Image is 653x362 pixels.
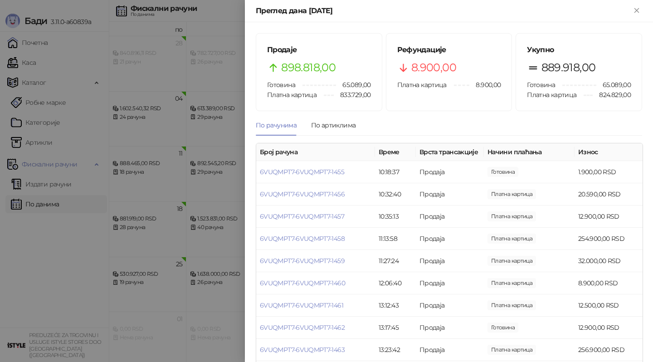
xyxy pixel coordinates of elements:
td: Продаја [416,161,484,183]
button: Close [631,5,642,16]
a: 6VUQMPT7-6VUQMPT7-1456 [260,190,345,198]
span: 12.500,00 [487,300,536,310]
th: Врста трансакције [416,143,484,161]
td: 13:12:43 [375,294,416,317]
span: 12.900,00 [487,323,518,333]
td: Продаја [416,205,484,228]
span: 20.590,00 [487,189,536,199]
td: Продаја [416,294,484,317]
td: 12:06:40 [375,272,416,294]
span: 8.900,00 [411,59,456,76]
td: Продаја [416,339,484,361]
th: Време [375,143,416,161]
td: 254.900,00 RSD [575,228,643,250]
span: Платна картица [397,81,447,89]
span: 898.818,00 [281,59,336,76]
td: 10:35:13 [375,205,416,228]
td: 10:18:37 [375,161,416,183]
td: Продаја [416,272,484,294]
td: 32.000,00 RSD [575,250,643,272]
span: Платна картица [527,91,576,99]
h5: Продаје [267,44,371,55]
span: 65.089,00 [596,80,631,90]
td: 256.900,00 RSD [575,339,643,361]
td: 8.900,00 RSD [575,272,643,294]
span: 12.900,00 [487,211,536,221]
a: 6VUQMPT7-6VUQMPT7-1458 [260,235,345,243]
a: 6VUQMPT7-6VUQMPT7-1462 [260,323,345,332]
span: 833.729,00 [334,90,371,100]
span: 32.000,00 [487,256,536,266]
a: 6VUQMPT7-6VUQMPT7-1459 [260,257,345,265]
td: 1.900,00 RSD [575,161,643,183]
th: Начини плаћања [484,143,575,161]
span: 824.829,00 [593,90,631,100]
span: 1.900,00 [487,167,518,177]
span: Готовина [267,81,295,89]
td: 12.500,00 RSD [575,294,643,317]
h5: Укупно [527,44,631,55]
td: Продаја [416,250,484,272]
td: 13:17:45 [375,317,416,339]
a: 6VUQMPT7-6VUQMPT7-1457 [260,212,344,220]
td: 20.590,00 RSD [575,183,643,205]
td: Продаја [416,183,484,205]
a: 6VUQMPT7-6VUQMPT7-1455 [260,168,344,176]
a: 6VUQMPT7-6VUQMPT7-1463 [260,346,345,354]
td: 13:23:42 [375,339,416,361]
span: Платна картица [267,91,317,99]
h5: Рефундације [397,44,501,55]
a: 6VUQMPT7-6VUQMPT7-1460 [260,279,345,287]
th: Износ [575,143,643,161]
span: 889.918,00 [541,59,596,76]
span: 8.900,00 [469,80,501,90]
td: 10:32:40 [375,183,416,205]
div: По рачунима [256,120,297,130]
td: 11:13:58 [375,228,416,250]
div: По артиклима [311,120,356,130]
span: 65.089,00 [336,80,370,90]
span: 256.900,00 [487,345,536,355]
th: Број рачуна [256,143,375,161]
span: 8.900,00 [487,278,536,288]
td: Продаја [416,228,484,250]
span: 254.900,00 [487,234,536,244]
td: 12.900,00 RSD [575,205,643,228]
td: 11:27:24 [375,250,416,272]
a: 6VUQMPT7-6VUQMPT7-1461 [260,301,343,309]
span: Готовина [527,81,555,89]
td: 12.900,00 RSD [575,317,643,339]
div: Преглед дана [DATE] [256,5,631,16]
td: Продаја [416,317,484,339]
